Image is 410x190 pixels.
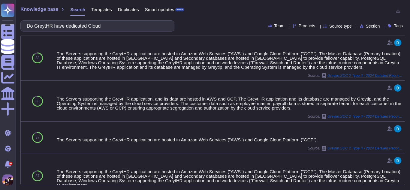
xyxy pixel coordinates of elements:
[308,146,402,151] span: Source:
[35,56,39,60] span: 88
[70,7,85,12] span: Search
[1,173,17,186] button: user
[327,146,402,150] span: Greytip SOC 2 Type II - 2024 Detailed Report.pdf
[327,74,402,77] span: Greytip SOC 2 Type II - 2024 Detailed Report.pdf
[175,8,184,11] div: BETA
[299,24,315,28] span: Products
[394,39,401,46] img: user
[24,21,168,31] input: Search a question or template...
[329,24,352,28] span: Source type
[394,157,401,164] img: user
[394,125,401,132] img: user
[366,24,380,28] span: Section
[57,137,402,142] div: The Servers supporting the GreytHR application are hosted in Amazon Web Services ("AWS") and Goog...
[327,115,402,118] span: Greytip SOC 2 Type II - 2024 Detailed Report.pdf
[35,136,39,139] span: 87
[2,174,13,185] img: user
[57,51,402,69] div: The Servers supporting the GreytHR application are hosted in Amazon Web Services ("AWS") and Goog...
[145,7,174,12] span: Smart updates
[20,7,58,12] span: Knowledge base
[9,162,12,165] div: 9+
[274,24,285,28] span: Team
[35,99,39,103] span: 88
[394,24,403,28] span: Tags
[57,169,402,187] div: The Servers supporting the GreytHR application are hosted in Amazon Web Services ("AWS") and Goog...
[57,97,402,110] div: The Servers supporting the GreytHR application, and its data are hosted in AWS and GCP. The Greyt...
[394,84,401,92] img: user
[118,7,139,12] span: Duplicates
[35,174,39,178] span: 87
[308,114,402,119] span: Source:
[91,7,112,12] span: Templates
[308,73,402,78] span: Source:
